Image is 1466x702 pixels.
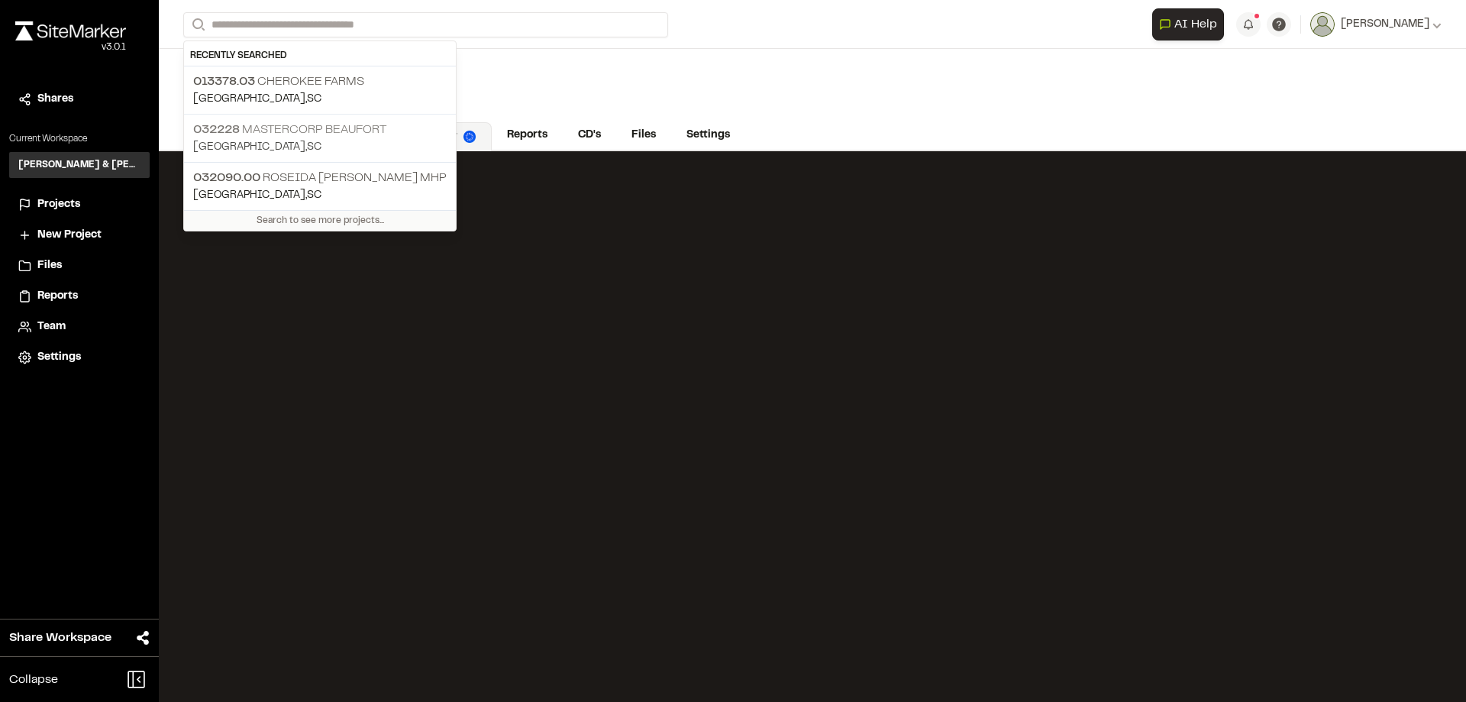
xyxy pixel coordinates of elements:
[18,257,140,274] a: Files
[184,46,456,66] div: Recently Searched
[18,349,140,366] a: Settings
[1341,16,1429,33] span: [PERSON_NAME]
[37,91,73,108] span: Shares
[15,40,126,54] div: Oh geez...please don't...
[184,66,456,114] a: 013378.03 Cherokee Farms[GEOGRAPHIC_DATA],SC
[193,173,260,183] span: 032090.00
[9,132,150,146] p: Current Workspace
[37,349,81,366] span: Settings
[671,121,745,150] a: Settings
[37,319,66,335] span: Team
[193,121,447,139] p: Mastercorp Beaufort
[1174,15,1217,34] span: AI Help
[37,196,80,213] span: Projects
[37,288,78,305] span: Reports
[193,187,447,204] p: [GEOGRAPHIC_DATA] , SC
[18,227,140,244] a: New Project
[616,121,671,150] a: Files
[193,91,447,108] p: [GEOGRAPHIC_DATA] , SC
[563,121,616,150] a: CD's
[193,76,255,87] span: 013378.03
[1152,8,1230,40] div: Open AI Assistant
[37,227,102,244] span: New Project
[184,162,456,210] a: 032090.00 Roseida [PERSON_NAME] MHP[GEOGRAPHIC_DATA],SC
[1310,12,1442,37] button: [PERSON_NAME]
[37,257,62,274] span: Files
[193,139,447,156] p: [GEOGRAPHIC_DATA] , SC
[18,288,140,305] a: Reports
[193,169,447,187] p: Roseida [PERSON_NAME] MHP
[18,319,140,335] a: Team
[183,12,211,37] button: Search
[463,131,476,143] img: precipai.png
[15,21,126,40] img: rebrand.png
[9,671,58,689] span: Collapse
[193,125,240,135] span: 032228
[184,210,456,231] div: Search to see more projects...
[1152,8,1224,40] button: Open AI Assistant
[492,121,563,150] a: Reports
[9,629,111,647] span: Share Workspace
[18,91,140,108] a: Shares
[18,196,140,213] a: Projects
[1310,12,1335,37] img: User
[193,73,447,91] p: Cherokee Farms
[18,158,140,172] h3: [PERSON_NAME] & [PERSON_NAME] Inc.
[184,114,456,162] a: 032228 Mastercorp Beaufort[GEOGRAPHIC_DATA],SC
